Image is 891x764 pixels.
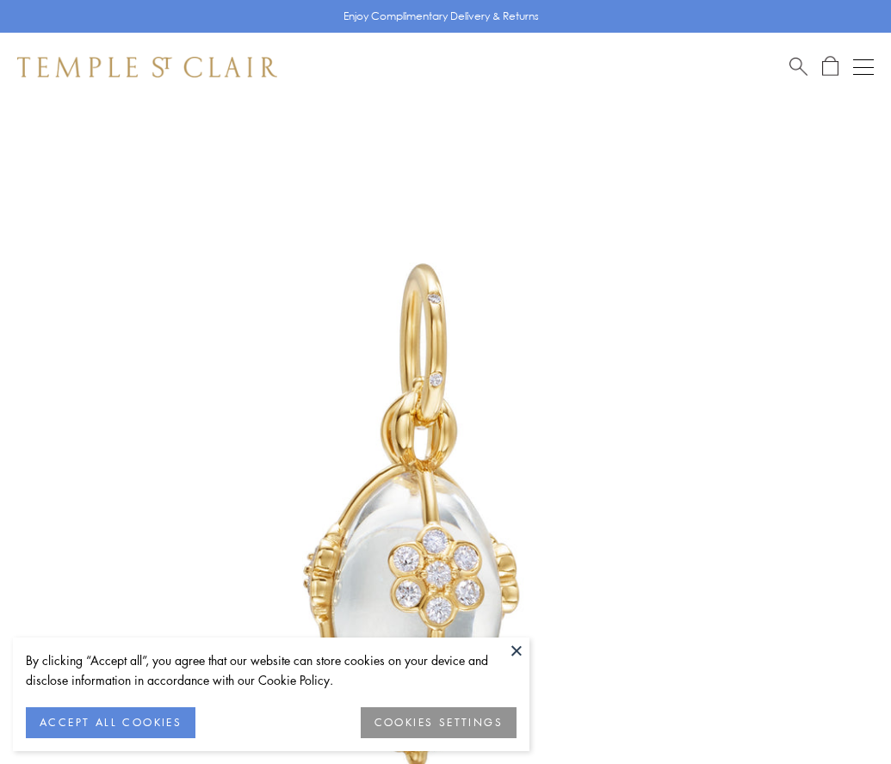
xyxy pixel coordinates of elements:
[361,707,517,738] button: COOKIES SETTINGS
[853,57,874,77] button: Open navigation
[26,707,195,738] button: ACCEPT ALL COOKIES
[343,8,539,25] p: Enjoy Complimentary Delivery & Returns
[17,57,277,77] img: Temple St. Clair
[789,56,807,77] a: Search
[26,650,517,690] div: By clicking “Accept all”, you agree that our website can store cookies on your device and disclos...
[822,56,838,77] a: Open Shopping Bag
